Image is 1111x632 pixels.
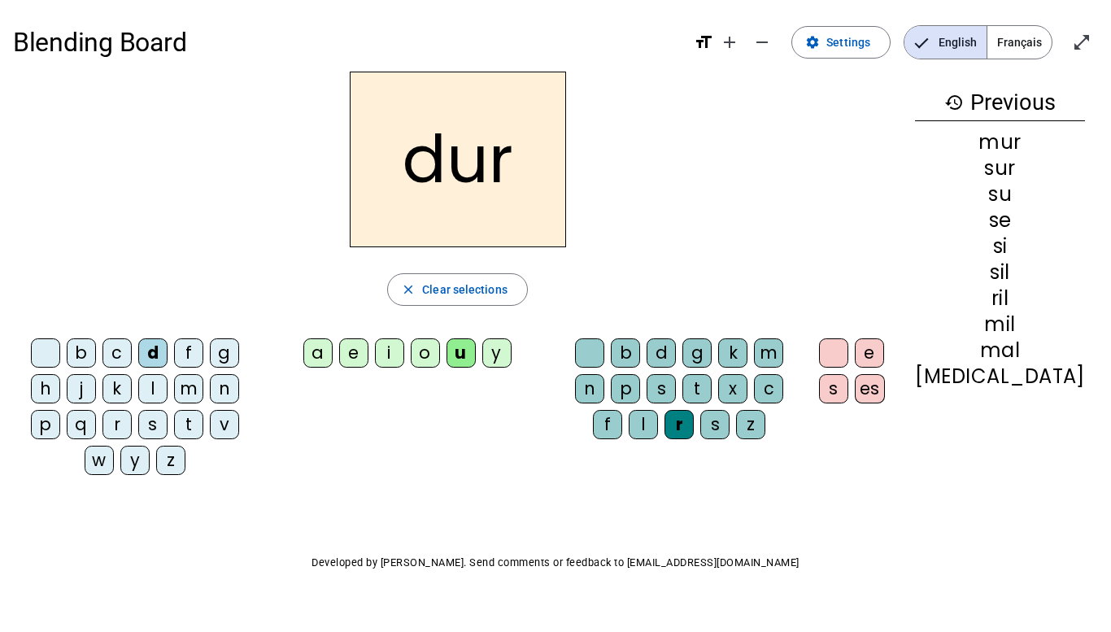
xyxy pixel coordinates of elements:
h1: Blending Board [13,16,681,68]
div: mur [915,133,1085,152]
mat-icon: format_size [694,33,713,52]
div: k [718,338,747,368]
div: sil [915,263,1085,282]
div: mal [915,341,1085,360]
div: n [575,374,604,403]
span: English [904,26,987,59]
div: z [156,446,185,475]
div: su [915,185,1085,204]
button: Increase font size [713,26,746,59]
div: m [754,338,783,368]
div: k [102,374,132,403]
div: si [915,237,1085,256]
div: ril [915,289,1085,308]
span: Français [987,26,1052,59]
div: b [611,338,640,368]
div: s [700,410,730,439]
div: f [593,410,622,439]
div: p [31,410,60,439]
h3: Previous [915,85,1085,121]
div: mil [915,315,1085,334]
span: Settings [826,33,870,52]
mat-icon: settings [805,35,820,50]
div: e [339,338,368,368]
button: Enter full screen [1065,26,1098,59]
div: b [67,338,96,368]
div: [MEDICAL_DATA] [915,367,1085,386]
div: v [210,410,239,439]
div: n [210,374,239,403]
mat-icon: open_in_full [1072,33,1091,52]
h2: dur [350,72,566,247]
div: se [915,211,1085,230]
div: m [174,374,203,403]
div: l [138,374,168,403]
div: j [67,374,96,403]
div: g [682,338,712,368]
div: c [102,338,132,368]
div: s [647,374,676,403]
div: s [819,374,848,403]
button: Settings [791,26,891,59]
mat-button-toggle-group: Language selection [904,25,1052,59]
div: e [855,338,884,368]
div: u [447,338,476,368]
div: y [120,446,150,475]
div: f [174,338,203,368]
div: g [210,338,239,368]
div: es [855,374,885,403]
div: y [482,338,512,368]
div: w [85,446,114,475]
mat-icon: remove [752,33,772,52]
mat-icon: add [720,33,739,52]
mat-icon: history [944,93,964,112]
div: x [718,374,747,403]
div: r [102,410,132,439]
div: q [67,410,96,439]
mat-icon: close [401,282,416,297]
button: Decrease font size [746,26,778,59]
button: Clear selections [387,273,528,306]
div: d [138,338,168,368]
div: r [664,410,694,439]
div: d [647,338,676,368]
div: c [754,374,783,403]
div: p [611,374,640,403]
div: o [411,338,440,368]
div: l [629,410,658,439]
div: sur [915,159,1085,178]
div: t [174,410,203,439]
div: i [375,338,404,368]
div: t [682,374,712,403]
div: s [138,410,168,439]
div: h [31,374,60,403]
div: a [303,338,333,368]
span: Clear selections [422,280,508,299]
p: Developed by [PERSON_NAME]. Send comments or feedback to [EMAIL_ADDRESS][DOMAIN_NAME] [13,553,1098,573]
div: z [736,410,765,439]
